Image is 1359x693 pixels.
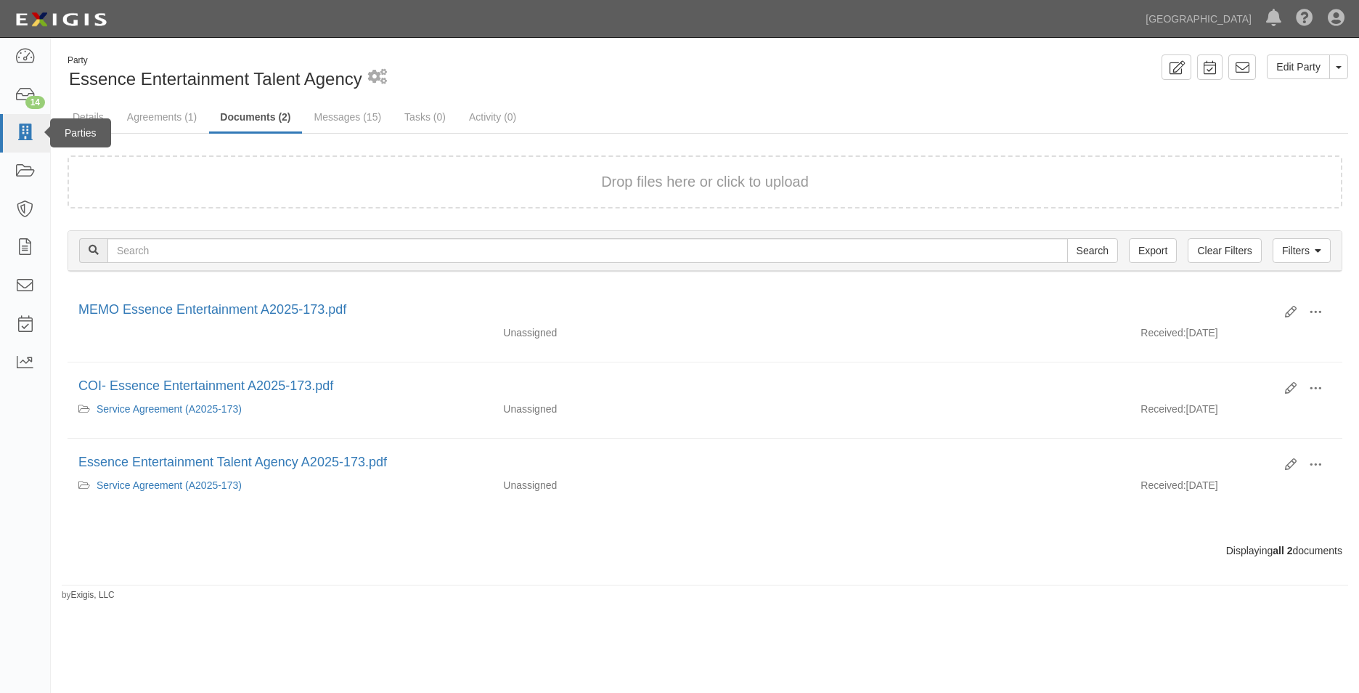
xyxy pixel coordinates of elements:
[1140,325,1185,340] p: Received:
[78,378,333,393] a: COI- Essence Entertainment A2025-173.pdf
[1267,54,1330,79] a: Edit Party
[303,102,393,131] a: Messages (15)
[1129,238,1177,263] a: Export
[11,7,111,33] img: logo-5460c22ac91f19d4615b14bd174203de0afe785f0fc80cf4dbbc73dc1793850b.png
[25,96,45,109] div: 14
[116,102,208,131] a: Agreements (1)
[1067,238,1118,263] input: Search
[68,54,362,67] div: Party
[1130,478,1342,500] div: [DATE]
[811,402,1130,402] div: Effective - Expiration
[209,102,301,134] a: Documents (2)
[1273,545,1292,556] b: all 2
[97,479,242,491] a: Service Agreement (A2025-173)
[458,102,527,131] a: Activity (0)
[78,455,387,469] a: Essence Entertainment Talent Agency A2025-173.pdf
[811,325,1130,326] div: Effective - Expiration
[601,171,809,192] button: Drop files here or click to upload
[1188,238,1261,263] a: Clear Filters
[50,118,111,147] div: Parties
[62,589,115,601] small: by
[1140,478,1185,493] p: Received:
[78,478,481,493] div: Service Agreement (A2025-173)
[1130,402,1342,423] div: [DATE]
[69,69,362,89] span: Essence Entertainment Talent Agency
[78,302,346,317] a: MEMO Essence Entertainment A2025-173.pdf
[1140,402,1185,416] p: Received:
[368,70,387,85] i: 1 scheduled workflow
[62,54,694,92] div: Essence Entertainment Talent Agency
[107,238,1068,263] input: Search
[78,301,1274,320] div: MEMO Essence Entertainment A2025-173.pdf
[1273,238,1331,263] a: Filters
[78,402,481,416] div: Service Agreement (A2025-173)
[1130,325,1342,347] div: [DATE]
[78,453,1274,472] div: Essence Entertainment Talent Agency A2025-173.pdf
[71,590,115,600] a: Exigis, LLC
[1138,4,1259,33] a: [GEOGRAPHIC_DATA]
[57,543,1353,558] div: Displaying documents
[492,402,811,416] div: Unassigned
[78,377,1274,396] div: COI- Essence Entertainment A2025-173.pdf
[62,102,115,131] a: Details
[97,403,242,415] a: Service Agreement (A2025-173)
[1296,10,1313,28] i: Help Center - Complianz
[393,102,457,131] a: Tasks (0)
[492,478,811,493] div: Unassigned
[492,325,811,340] div: Unassigned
